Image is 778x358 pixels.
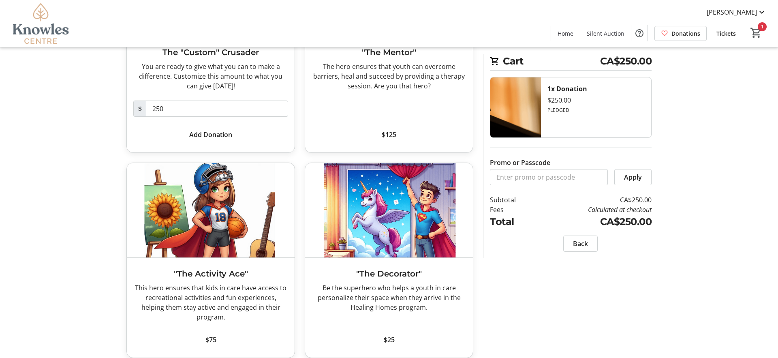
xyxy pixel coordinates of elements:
[490,54,652,71] h2: Cart
[537,214,652,229] td: CA$250.00
[563,236,598,252] button: Back
[312,332,466,348] button: $25
[580,26,631,41] a: Silent Auction
[133,62,288,91] div: You are ready to give what you can to make a difference. Customize this amount to what you can gi...
[133,126,288,143] button: Add Donation
[305,163,473,257] img: "The Decorator"
[312,268,466,280] h3: "The Decorator"
[600,54,652,69] span: CA$250.00
[624,172,642,182] span: Apply
[558,29,573,38] span: Home
[614,169,652,185] button: Apply
[707,7,757,17] span: [PERSON_NAME]
[133,283,288,322] div: This hero ensures that kids in care have access to recreational activities and fun experiences, h...
[382,130,396,139] span: $125
[490,214,537,229] td: Total
[631,25,648,41] button: Help
[490,195,537,205] td: Subtotal
[654,26,707,41] a: Donations
[312,46,466,58] h3: "The Mentor"
[384,335,395,345] span: $25
[312,62,466,91] div: The hero ensures that youth can overcome barriers, heal and succeed by providing a therapy sessio...
[133,46,288,58] h3: The "Custom" Crusader
[205,335,216,345] span: $75
[716,29,736,38] span: Tickets
[127,163,295,257] img: "The Activity Ace"
[749,26,763,40] button: Cart
[700,6,773,19] button: [PERSON_NAME]
[312,126,466,143] button: $125
[671,29,700,38] span: Donations
[573,239,588,249] span: Back
[189,130,232,139] span: Add Donation
[133,268,288,280] h3: "The Activity Ace"
[551,26,580,41] a: Home
[547,84,587,94] div: 1x Donation
[537,195,652,205] td: CA$250.00
[133,332,288,348] button: $75
[490,169,608,185] input: Enter promo or passcode
[146,101,288,117] input: Donation Amount
[587,29,624,38] span: Silent Auction
[133,101,146,117] span: $
[312,283,466,312] div: Be the superhero who helps a youth in care personalize their space when they arrive in the Healin...
[547,107,569,114] div: PLEDGED
[490,77,541,137] img: Donation
[5,3,77,44] img: Knowles Centre's Logo
[490,205,537,214] td: Fees
[537,205,652,214] td: Calculated at checkout
[547,95,571,105] div: $250.00
[710,26,742,41] a: Tickets
[490,158,550,167] label: Promo or Passcode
